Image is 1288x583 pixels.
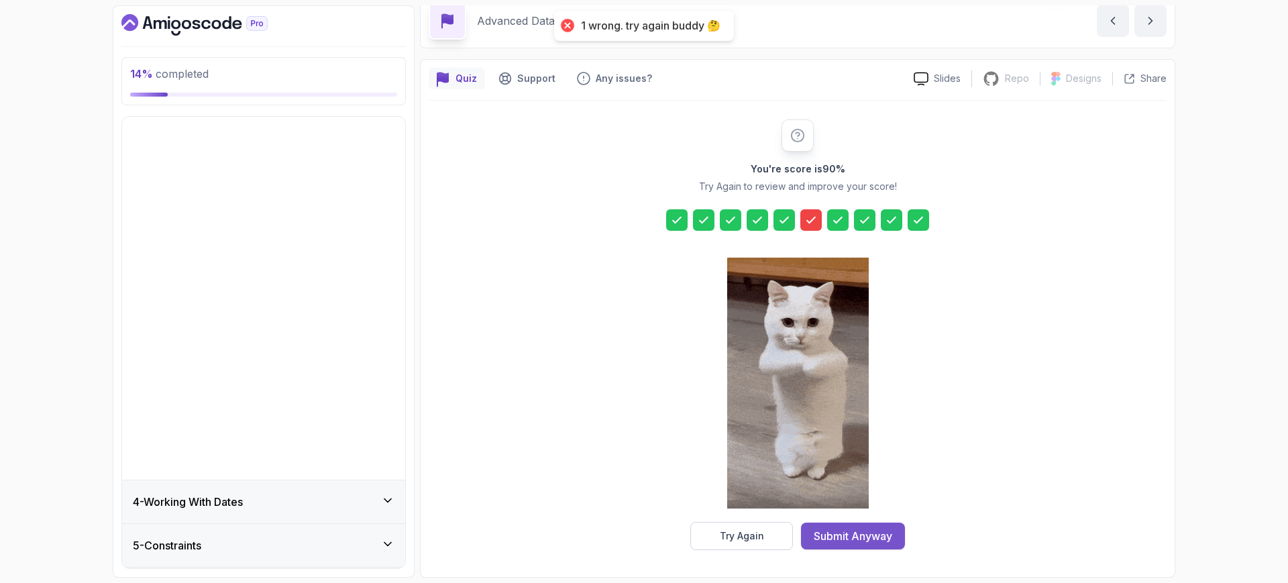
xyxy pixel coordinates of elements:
button: previous content [1097,5,1129,37]
button: 5-Constraints [122,524,405,567]
div: 1 wrong. try again buddy 🤔 [581,19,720,33]
button: Support button [490,68,563,89]
p: Try Again to review and improve your score! [699,180,897,193]
button: 4-Working With Dates [122,480,405,523]
a: Slides [903,72,971,86]
p: Support [517,72,555,85]
p: Share [1140,72,1167,85]
p: Advanced Data Types [477,13,589,29]
div: Submit Anyway [814,528,892,544]
span: 14 % [130,67,153,81]
h3: 4 - Working With Dates [133,494,243,510]
p: Slides [934,72,961,85]
p: Designs [1066,72,1102,85]
img: cool-cat [727,258,869,509]
button: next content [1134,5,1167,37]
button: quiz button [429,68,485,89]
span: completed [130,67,209,81]
button: Feedback button [569,68,660,89]
h2: You're score is 90 % [751,162,845,176]
a: Dashboard [121,14,299,36]
button: Share [1112,72,1167,85]
p: Repo [1005,72,1029,85]
p: Any issues? [596,72,652,85]
h3: 5 - Constraints [133,537,201,553]
button: Try Again [690,522,793,550]
button: Submit Anyway [801,523,905,549]
p: Quiz [455,72,477,85]
div: Try Again [720,529,764,543]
